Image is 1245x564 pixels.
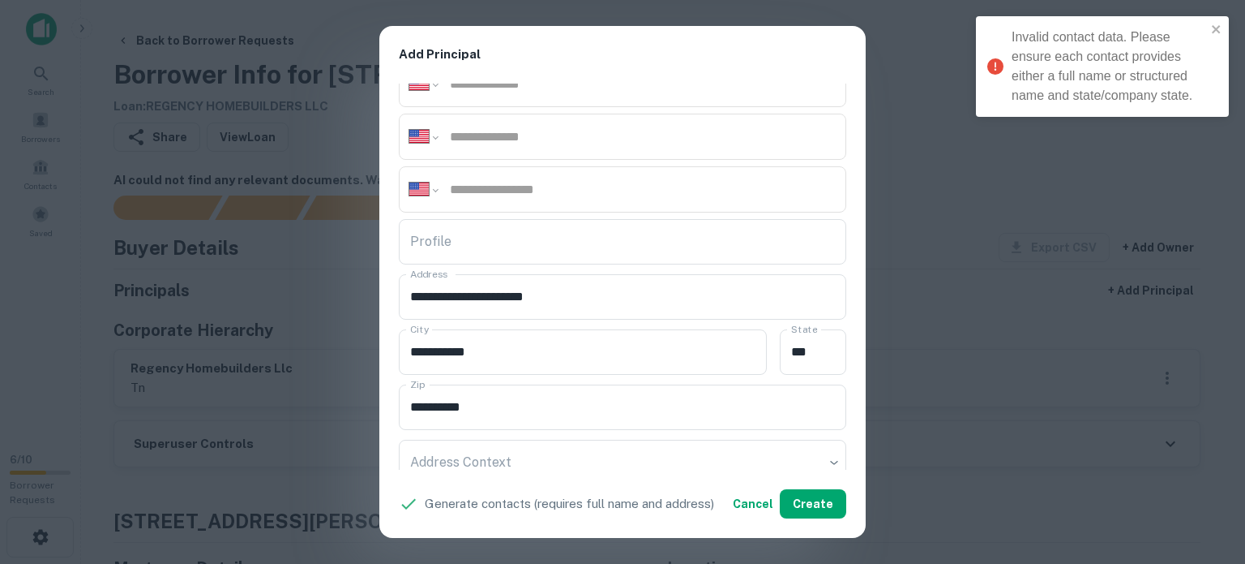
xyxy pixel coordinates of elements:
[410,267,447,281] label: Address
[410,322,429,336] label: City
[726,489,780,519] button: Cancel
[1211,23,1222,38] button: close
[791,322,817,336] label: State
[379,26,866,84] h2: Add Principal
[1012,28,1206,105] div: Invalid contact data. Please ensure each contact provides either a full name or structured name a...
[410,377,425,391] label: Zip
[1164,434,1245,512] iframe: Chat Widget
[399,440,846,485] div: ​
[780,489,846,519] button: Create
[425,494,714,514] p: Generate contacts (requires full name and address)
